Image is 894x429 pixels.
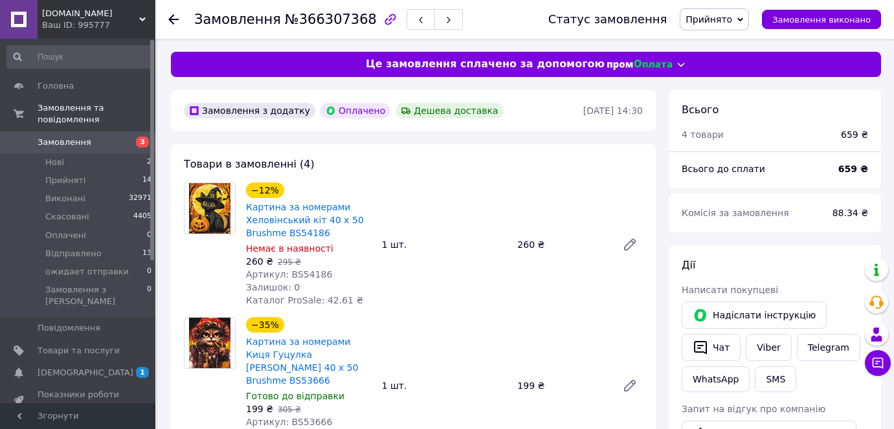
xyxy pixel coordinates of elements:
[682,208,789,218] span: Комісія за замовлення
[133,211,151,223] span: 4405
[366,57,605,72] span: Це замовлення сплачено за допомогою
[184,103,315,118] div: Замовлення з додатку
[833,208,868,218] span: 88.34 ₴
[168,13,179,26] div: Повернутися назад
[396,103,503,118] div: Дешева доставка
[38,102,155,126] span: Замовлення та повідомлення
[762,10,881,29] button: Замовлення виконано
[617,232,643,258] a: Редагувати
[682,259,695,271] span: Дії
[42,8,139,19] span: ROVIAN.COM.UA
[246,182,284,198] div: −12%
[147,284,151,307] span: 0
[686,14,732,25] span: Прийнято
[42,19,155,31] div: Ваш ID: 995777
[772,15,871,25] span: Замовлення виконано
[682,366,750,392] a: WhatsApp
[45,284,147,307] span: Замовлення з [PERSON_NAME]
[746,334,791,361] a: Viber
[136,367,149,378] span: 1
[246,202,364,238] a: Картина за номерами Хеловінський кіт 40 х 50 Brushme BS54186
[129,193,151,204] span: 32971
[147,230,151,241] span: 0
[38,367,133,379] span: [DEMOGRAPHIC_DATA]
[838,164,868,174] b: 659 ₴
[548,13,667,26] div: Статус замовлення
[755,366,796,392] button: SMS
[246,404,273,414] span: 199 ₴
[512,236,612,254] div: 260 ₴
[189,183,230,234] img: Картина за номерами Хеловінський кіт 40 х 50 Brushme BS54186
[147,266,151,278] span: 0
[246,336,359,386] a: Картина за номерами Киця Гуцулка [PERSON_NAME] 40 х 50 Brushme BS53666
[682,285,778,295] span: Написати покупцеві
[45,175,85,186] span: Прийняті
[142,175,151,186] span: 14
[512,377,612,395] div: 199 ₴
[682,404,825,414] span: Запит на відгук про компанію
[38,345,120,357] span: Товари та послуги
[136,137,149,148] span: 3
[246,417,332,427] span: Артикул: BS53666
[45,248,102,259] span: Відправлено
[583,105,643,116] time: [DATE] 14:30
[147,157,151,168] span: 2
[38,80,74,92] span: Головна
[377,236,513,254] div: 1 шт.
[45,157,64,168] span: Нові
[38,137,91,148] span: Замовлення
[246,317,284,333] div: −35%
[246,256,273,267] span: 260 ₴
[797,334,860,361] a: Telegram
[194,12,281,27] span: Замовлення
[246,243,333,254] span: Немає в наявності
[246,269,332,280] span: Артикул: BS54186
[682,334,741,361] button: Чат
[617,373,643,399] a: Редагувати
[45,266,129,278] span: ожидает отправки
[285,12,377,27] span: №366307368
[682,104,719,116] span: Всього
[278,405,301,414] span: 305 ₴
[45,211,89,223] span: Скасовані
[682,164,765,174] span: Всього до сплати
[682,129,724,140] span: 4 товари
[38,322,100,334] span: Повідомлення
[38,389,120,412] span: Показники роботи компанії
[320,103,390,118] div: Оплачено
[841,128,868,141] div: 659 ₴
[142,248,151,259] span: 13
[246,295,363,305] span: Каталог ProSale: 42.61 ₴
[189,318,230,368] img: Картина за номерами Киця Гуцулка Маріанна Пащук 40 х 50 Brushme BS53666
[377,377,513,395] div: 1 шт.
[184,158,315,170] span: Товари в замовленні (4)
[278,258,301,267] span: 295 ₴
[246,282,300,292] span: Залишок: 0
[6,45,153,69] input: Пошук
[45,193,85,204] span: Виконані
[865,350,891,376] button: Чат з покупцем
[682,302,827,329] button: Надіслати інструкцію
[45,230,86,241] span: Оплачені
[246,391,344,401] span: Готово до відправки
